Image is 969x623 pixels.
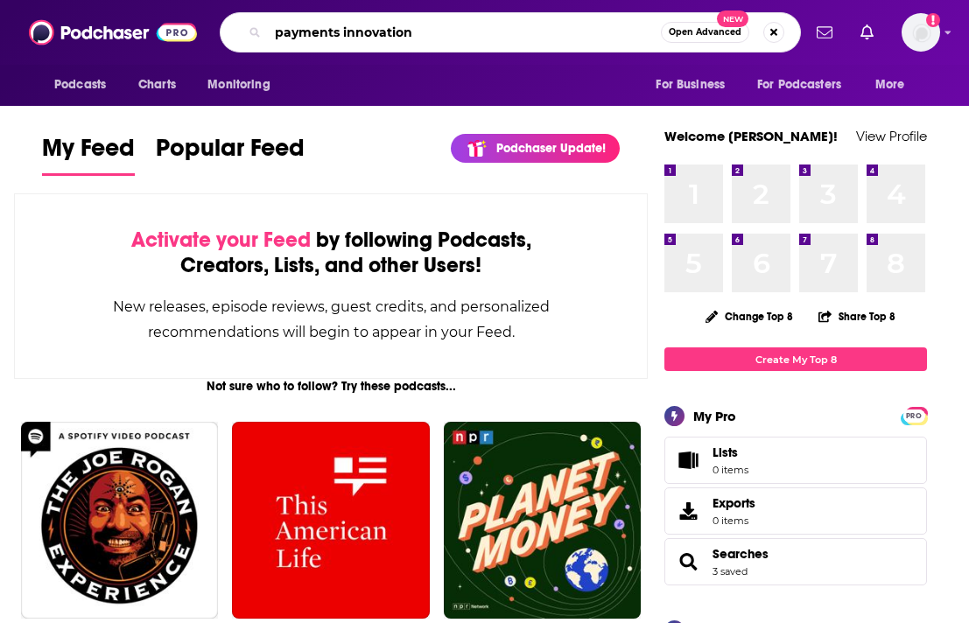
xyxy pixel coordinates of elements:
img: User Profile [902,13,940,52]
svg: Add a profile image [926,13,940,27]
img: The Joe Rogan Experience [21,422,218,619]
a: PRO [903,409,924,422]
button: open menu [746,68,867,101]
div: My Pro [693,408,736,424]
span: Lists [713,444,738,460]
span: Charts [138,73,176,97]
span: Exports [713,495,755,511]
span: 0 items [713,464,748,476]
span: 0 items [713,514,755,527]
a: Charts [127,68,186,101]
a: Exports [664,487,927,535]
a: Show notifications dropdown [810,17,839,47]
a: My Feed [42,133,135,176]
a: Show notifications dropdown [853,17,881,47]
a: Searches [671,549,706,574]
a: Searches [713,546,769,562]
span: PRO [903,409,924,423]
div: Search podcasts, credits, & more... [220,12,801,52]
button: Show profile menu [902,13,940,52]
button: Open AdvancedNew [661,22,749,43]
span: Open Advanced [669,28,741,37]
button: open menu [643,68,747,101]
button: open menu [42,68,129,101]
span: Logged in as paigerusher [902,13,940,52]
p: Podchaser Update! [496,141,606,156]
button: Share Top 8 [818,299,896,333]
button: Change Top 8 [695,305,804,327]
a: Create My Top 8 [664,347,927,371]
a: Lists [664,437,927,484]
img: This American Life [232,422,429,619]
span: More [875,73,905,97]
span: Podcasts [54,73,106,97]
span: Lists [671,448,706,472]
button: open menu [195,68,292,101]
span: New [717,10,748,27]
span: Popular Feed [156,133,305,173]
span: Activate your Feed [131,227,311,253]
img: Podchaser - Follow, Share and Rate Podcasts [29,16,197,49]
span: My Feed [42,133,135,173]
span: Exports [671,499,706,523]
div: New releases, episode reviews, guest credits, and personalized recommendations will begin to appe... [102,294,559,345]
img: Planet Money [444,422,641,619]
a: View Profile [856,128,927,144]
button: open menu [863,68,927,101]
a: 3 saved [713,565,748,577]
span: Lists [713,444,748,460]
a: Welcome [PERSON_NAME]! [664,128,838,144]
span: For Business [656,73,725,97]
a: Popular Feed [156,133,305,176]
div: by following Podcasts, Creators, Lists, and other Users! [102,227,559,278]
span: Searches [664,538,927,585]
input: Search podcasts, credits, & more... [268,18,661,46]
span: For Podcasters [757,73,841,97]
div: Not sure who to follow? Try these podcasts... [14,379,648,394]
span: Monitoring [207,73,270,97]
